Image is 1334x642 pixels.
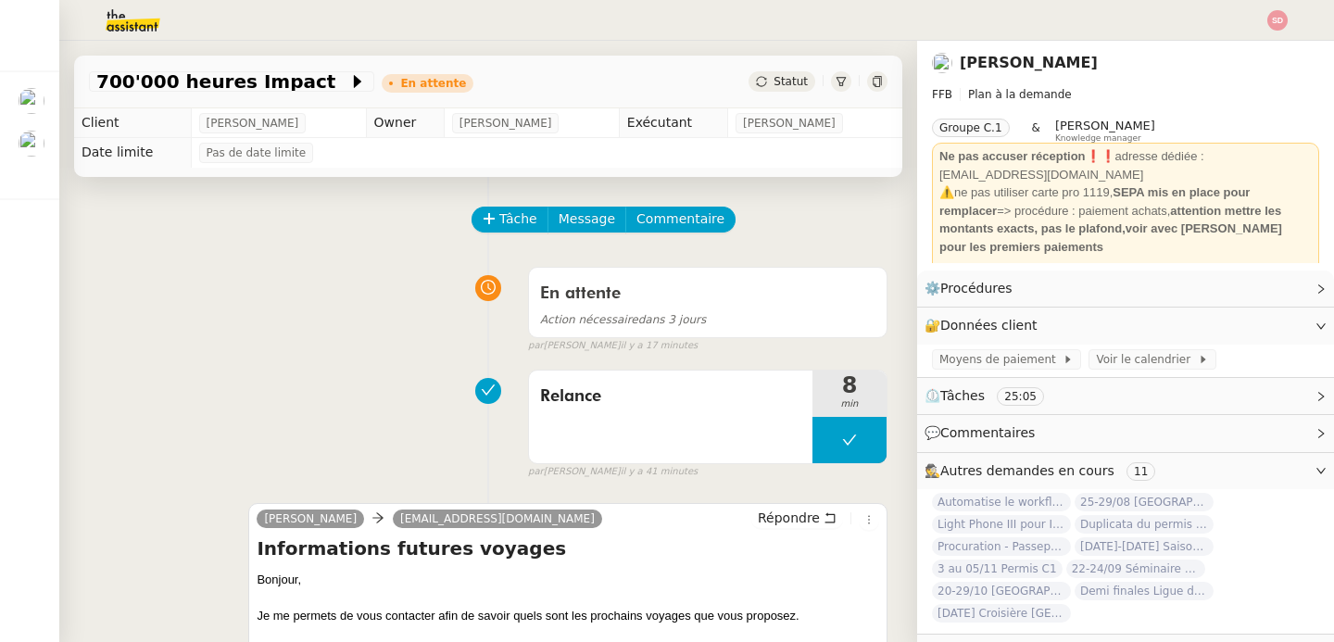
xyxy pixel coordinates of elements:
button: Tâche [472,207,548,233]
span: 20-29/10 [GEOGRAPHIC_DATA] [932,582,1071,600]
span: dans 3 jours [540,313,706,326]
span: Light Phone III pour Ines [932,515,1071,534]
span: Tâche [499,208,537,230]
div: 💬Commentaires [917,415,1334,451]
span: Action nécessaire [540,313,638,326]
span: ⏲️ [925,388,1060,403]
span: 💬 [925,425,1043,440]
img: svg [1267,10,1288,31]
div: En attente [400,78,466,89]
button: Commentaire [625,207,736,233]
span: Demi finales Ligue des champions [1075,582,1214,600]
div: 🔐Données client [917,308,1334,344]
span: il y a 17 minutes [621,338,698,354]
span: [PERSON_NAME] [743,114,836,132]
div: 🕵️Autres demandes en cours 11 [917,453,1334,489]
span: Autres demandes en cours [940,463,1114,478]
div: ⚠️ne pas utiliser carte pro 1119, => procédure : paiement achats, [939,183,1312,256]
div: ❗❗adresse dédiée : [EMAIL_ADDRESS][DOMAIN_NAME] [939,147,1312,183]
td: Owner [366,108,444,138]
a: [PERSON_NAME] [257,510,364,527]
button: Répondre [751,508,843,528]
span: 700'000 heures Impact [96,72,348,91]
nz-tag: Groupe C.1 [932,119,1010,137]
span: ⚙️ [925,278,1021,299]
strong: attention mettre les montants exacts, pas le plafond,voir avec [PERSON_NAME] pour les premiers pa... [939,204,1282,254]
small: [PERSON_NAME] [528,464,698,480]
div: ⚙️Procédures [917,271,1334,307]
span: 8 [812,374,887,397]
span: 22-24/09 Séminaire Evian [1066,560,1205,578]
span: Données client [940,318,1038,333]
div: Je me permets de vous contacter afin de savoir quels sont les prochains voyages que vous proposez. [257,607,879,625]
span: Message [559,208,615,230]
nz-tag: 25:05 [997,387,1044,406]
span: [DATE]-[DATE] Saison automobile - [PERSON_NAME] [1075,537,1214,556]
span: & [1032,119,1040,143]
span: il y a 41 minutes [621,464,698,480]
span: Moyens de paiement [939,350,1063,369]
span: Commentaires [940,425,1035,440]
span: Statut [774,75,808,88]
span: 🔐 [925,315,1045,336]
span: En attente [540,285,621,302]
a: [PERSON_NAME] [960,54,1098,71]
span: 25-29/08 [GEOGRAPHIC_DATA] - [GEOGRAPHIC_DATA] [1075,493,1214,511]
span: Duplicata du permis bateau [1075,515,1214,534]
span: Procédures [940,281,1013,296]
span: min [812,397,887,412]
td: Date limite [74,138,191,168]
span: Procuration - Passeport brésilien [932,537,1071,556]
span: FFB [932,88,952,101]
span: Commentaire [636,208,724,230]
span: Automatise le workflow [DATE] [932,493,1071,511]
td: Exécutant [619,108,727,138]
span: Relance [540,383,801,410]
strong: Ne pas accuser réception [939,149,1086,163]
span: Répondre [758,509,820,527]
span: par [528,464,544,480]
span: Voir le calendrier [1096,350,1197,369]
h4: Informations futures voyages [257,535,879,561]
nz-tag: 11 [1126,462,1155,481]
span: [DATE] Croisière [GEOGRAPHIC_DATA] [932,604,1071,623]
span: 🕵️ [925,463,1163,478]
button: Message [547,207,626,233]
td: Client [74,108,191,138]
span: Knowledge manager [1055,133,1141,144]
span: [EMAIL_ADDRESS][DOMAIN_NAME] [400,512,595,525]
small: [PERSON_NAME] [528,338,698,354]
span: [PERSON_NAME] [207,114,299,132]
img: users%2F9GXHdUEgf7ZlSXdwo7B3iBDT3M02%2Favatar%2Fimages.jpeg [19,88,44,114]
div: Bonjour, [257,571,879,589]
span: [PERSON_NAME] [1055,119,1155,132]
strong: SEPA mis en place pour remplacer [939,185,1250,218]
span: par [528,338,544,354]
span: Plan à la demande [968,88,1072,101]
span: Tâches [940,388,985,403]
img: users%2FtCsipqtBlIT0KMI9BbuMozwVXMC3%2Favatar%2Fa3e4368b-cceb-4a6e-a304-dbe285d974c7 [19,131,44,157]
app-user-label: Knowledge manager [1055,119,1155,143]
span: Pas de date limite [207,144,307,162]
div: ⏲️Tâches 25:05 [917,378,1334,414]
img: users%2FNsDxpgzytqOlIY2WSYlFcHtx26m1%2Favatar%2F8901.jpg [932,53,952,73]
span: 3 au 05/11 Permis C1 [932,560,1063,578]
span: [PERSON_NAME] [459,114,552,132]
